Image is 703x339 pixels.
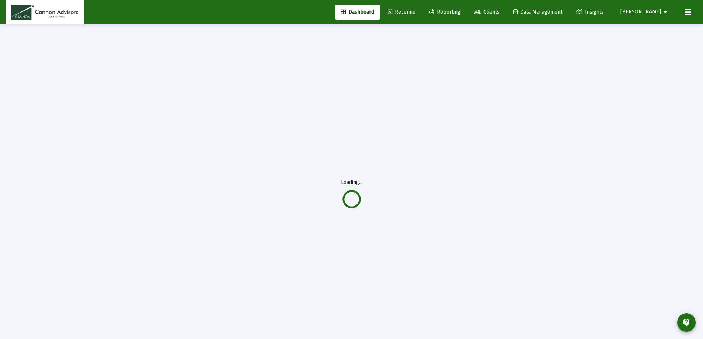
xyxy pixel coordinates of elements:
mat-icon: contact_support [682,318,691,327]
span: Clients [474,9,500,15]
a: Revenue [382,5,421,20]
span: Revenue [388,9,416,15]
a: Data Management [507,5,568,20]
span: Data Management [513,9,562,15]
span: [PERSON_NAME] [620,9,661,15]
a: Insights [570,5,610,20]
span: Insights [576,9,604,15]
span: Reporting [429,9,461,15]
img: Dashboard [11,5,78,20]
mat-icon: arrow_drop_down [661,5,670,20]
a: Dashboard [335,5,380,20]
a: Clients [468,5,506,20]
button: [PERSON_NAME] [611,4,679,19]
span: Dashboard [341,9,374,15]
a: Reporting [423,5,466,20]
